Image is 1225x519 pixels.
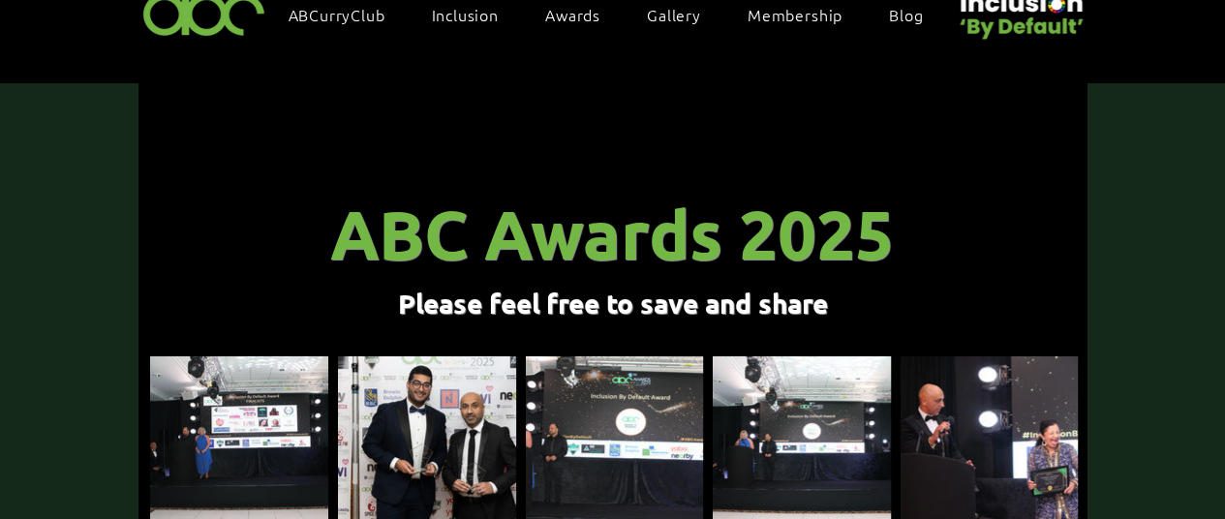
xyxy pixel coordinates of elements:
span: Please feel free to save and share [398,286,828,320]
span: Awards [545,4,600,25]
span: Inclusion [432,4,499,25]
span: Blog [889,4,923,25]
span: ABC Awards 2025 [330,192,894,275]
span: Membership [748,4,842,25]
span: ABCurryClub [289,4,385,25]
span: Gallery [647,4,701,25]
